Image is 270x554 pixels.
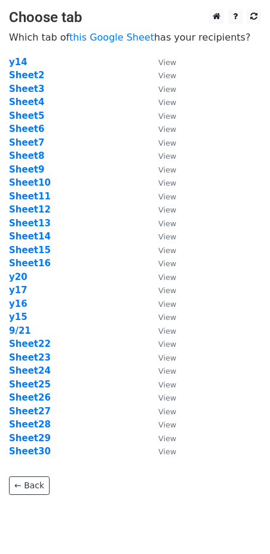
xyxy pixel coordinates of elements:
[146,298,176,309] a: View
[158,178,176,187] small: View
[9,150,44,161] a: Sheet8
[9,57,27,67] strong: y14
[9,312,27,322] a: y15
[9,9,261,26] h3: Choose tab
[158,259,176,268] small: View
[9,406,51,417] a: Sheet27
[146,110,176,121] a: View
[146,352,176,363] a: View
[146,272,176,282] a: View
[9,164,44,175] a: Sheet9
[9,298,27,309] a: y16
[158,380,176,389] small: View
[146,325,176,336] a: View
[146,338,176,349] a: View
[146,70,176,81] a: View
[9,392,51,403] a: Sheet26
[158,232,176,241] small: View
[9,231,51,242] a: Sheet14
[9,272,27,282] a: y20
[146,285,176,296] a: View
[158,353,176,362] small: View
[146,164,176,175] a: View
[9,70,44,81] a: Sheet2
[9,379,51,390] a: Sheet25
[158,407,176,416] small: View
[9,84,44,94] a: Sheet3
[158,340,176,349] small: View
[9,365,51,376] strong: Sheet24
[146,231,176,242] a: View
[9,97,44,107] a: Sheet4
[146,57,176,67] a: View
[158,58,176,67] small: View
[9,204,51,215] a: Sheet12
[146,124,176,134] a: View
[158,286,176,295] small: View
[9,352,51,363] strong: Sheet23
[146,433,176,444] a: View
[158,246,176,255] small: View
[9,110,44,121] a: Sheet5
[158,205,176,214] small: View
[146,97,176,107] a: View
[9,338,51,349] a: Sheet22
[146,379,176,390] a: View
[146,258,176,269] a: View
[9,245,51,256] a: Sheet15
[9,476,50,495] a: ← Back
[158,420,176,429] small: View
[158,313,176,322] small: View
[9,177,51,188] a: Sheet10
[158,98,176,107] small: View
[158,327,176,336] small: View
[9,325,31,336] a: 9/21
[158,112,176,121] small: View
[158,85,176,94] small: View
[158,125,176,134] small: View
[146,191,176,202] a: View
[158,447,176,456] small: View
[158,152,176,161] small: View
[158,367,176,376] small: View
[158,192,176,201] small: View
[9,124,44,134] strong: Sheet6
[9,31,261,44] p: Which tab of has your recipients?
[146,392,176,403] a: View
[9,137,44,148] a: Sheet7
[9,258,51,269] a: Sheet16
[9,285,27,296] a: y17
[9,433,51,444] a: Sheet29
[9,419,51,430] a: Sheet28
[146,177,176,188] a: View
[9,446,51,457] a: Sheet30
[9,191,51,202] strong: Sheet11
[158,138,176,147] small: View
[146,446,176,457] a: View
[146,419,176,430] a: View
[146,137,176,148] a: View
[146,150,176,161] a: View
